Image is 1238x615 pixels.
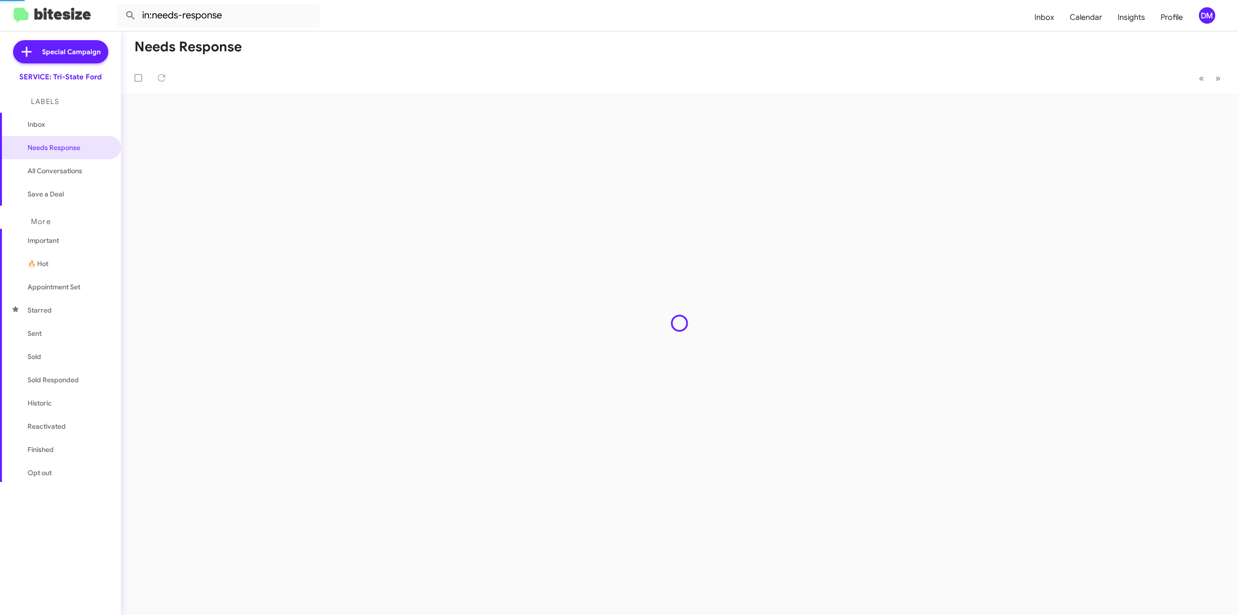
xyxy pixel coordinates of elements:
input: Search [117,4,320,27]
a: Insights [1110,3,1153,31]
span: 🔥 Hot [28,259,48,269]
span: Needs Response [28,143,110,152]
div: DM [1199,7,1215,24]
button: Next [1209,68,1226,88]
span: « [1199,72,1204,84]
nav: Page navigation example [1194,68,1226,88]
span: Labels [31,97,59,106]
a: Special Campaign [13,40,108,63]
span: Sold Responded [28,375,79,385]
span: Sent [28,329,42,338]
span: Save a Deal [28,189,64,199]
span: Important [28,236,110,245]
span: Finished [28,445,54,454]
span: Reactivated [28,421,66,431]
a: Calendar [1062,3,1110,31]
span: Opt out [28,468,52,478]
span: Appointment Set [28,282,80,292]
span: Starred [28,305,52,315]
span: Historic [28,398,52,408]
span: All Conversations [28,166,82,176]
button: DM [1191,7,1227,24]
a: Profile [1153,3,1191,31]
span: Inbox [28,120,110,129]
button: Previous [1193,68,1210,88]
span: More [31,217,51,226]
span: Sold [28,352,41,361]
h1: Needs Response [134,39,242,55]
a: Inbox [1027,3,1062,31]
span: » [1215,72,1221,84]
div: SERVICE: Tri-State Ford [19,72,102,82]
span: Special Campaign [42,47,101,57]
